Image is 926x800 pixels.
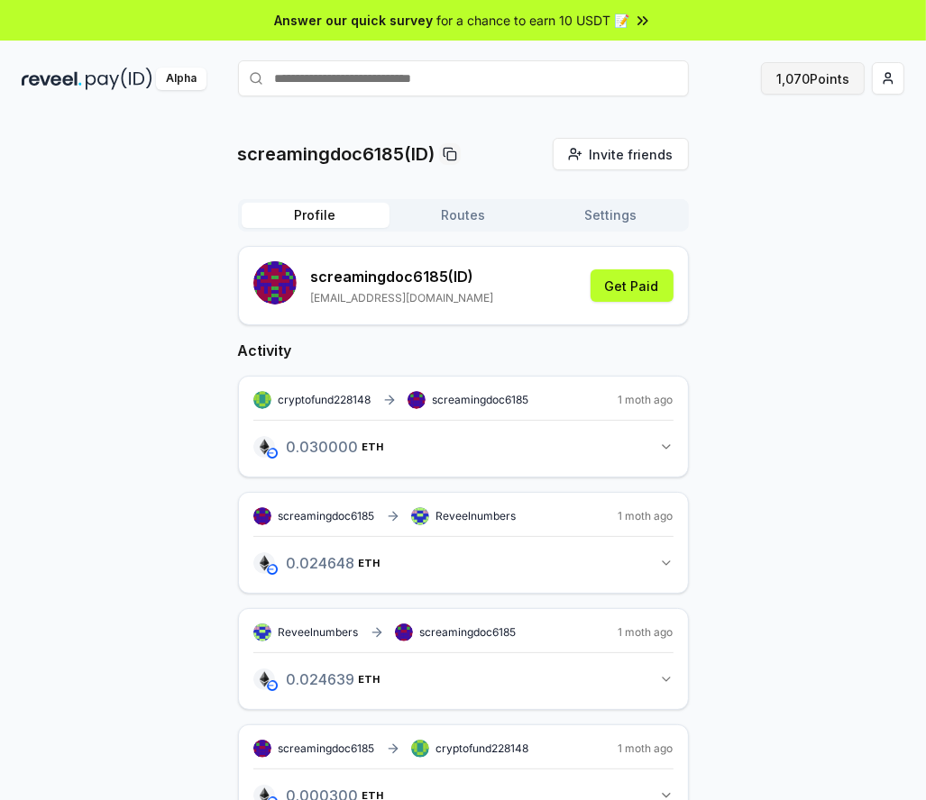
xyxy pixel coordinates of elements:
span: 1 moth ago [619,625,674,640]
span: screamingdoc6185 [279,509,375,523]
span: ETH [362,441,384,452]
span: screamingdoc6185 [433,393,529,407]
button: 1,070Points [761,62,865,95]
div: Alpha [156,68,206,90]
h2: Activity [238,340,689,361]
img: logo.png [253,552,275,574]
img: base-network.png [267,564,278,575]
img: base-network.png [267,448,278,459]
span: for a chance to earn 10 USDT 📝 [437,11,630,30]
span: 1 moth ago [619,741,674,756]
img: base-network.png [267,680,278,691]
button: 0.024648ETH [253,548,674,578]
button: Profile [242,203,390,228]
span: Answer our quick survey [275,11,434,30]
p: screamingdoc6185(ID) [238,141,435,167]
button: Routes [390,203,537,228]
span: Reveelnumbers [279,625,359,640]
button: 0.030000ETH [253,432,674,462]
span: screamingdoc6185 [279,741,375,756]
span: 1 moth ago [619,509,674,523]
img: pay_id [86,68,152,90]
span: Invite friends [590,145,674,164]
span: 1 moth ago [619,393,674,407]
button: Get Paid [591,269,674,302]
span: Reveelnumbers [436,509,517,523]
span: cryptofund228148 [436,741,529,756]
img: logo.png [253,436,275,458]
span: screamingdoc6185 [420,625,517,640]
span: cryptofund228148 [279,393,371,407]
img: logo.png [253,668,275,690]
img: reveel_dark [22,68,82,90]
button: Invite friends [553,138,689,170]
p: [EMAIL_ADDRESS][DOMAIN_NAME] [311,291,494,305]
p: screamingdoc6185 (ID) [311,266,494,287]
button: 0.024639ETH [253,664,674,695]
button: Settings [537,203,685,228]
